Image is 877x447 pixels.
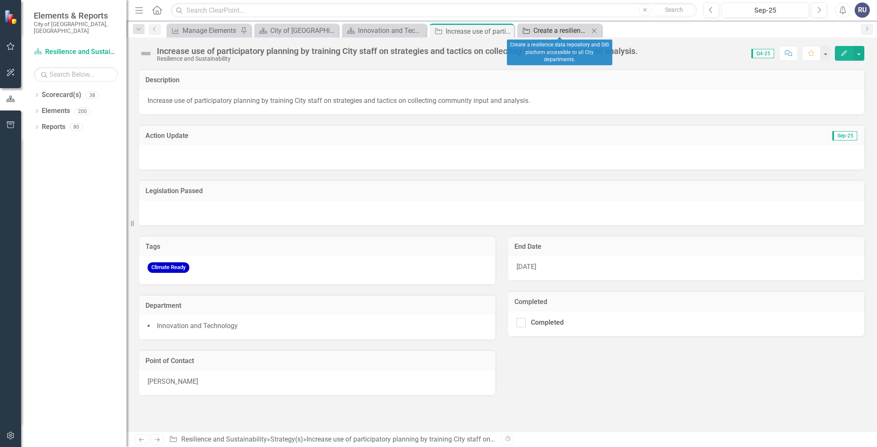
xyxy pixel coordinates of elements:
h3: End Date [514,243,858,250]
span: Sep-25 [832,131,857,140]
div: Increase use of participatory planning by training City staff on strategies and tactics on collec... [157,46,638,56]
a: Elements [42,106,70,116]
div: Increase use of participatory planning by training City staff on strategies and tactics on collec... [307,435,689,443]
a: Scorecard(s) [42,90,81,100]
h3: Action Update [145,132,592,140]
img: ClearPoint Strategy [4,9,19,24]
a: Resilience and Sustainability [181,435,267,443]
a: Create a resilience data repository and GIS platform accessible to all City departments. [519,25,589,36]
span: Search [665,6,683,13]
h3: Department [145,302,489,310]
div: 38 [86,92,99,99]
div: Manage Elements [183,25,238,36]
div: » » [169,435,495,444]
button: Search [653,4,695,16]
span: Increase use of participatory planning by training City staff on strategies and tactics on collec... [148,97,530,105]
a: Innovation and Technology [344,25,424,36]
div: Create a resilience data repository and GIS platform accessible to all City departments. [533,25,589,36]
a: Strategy(s) [270,435,303,443]
h3: Point of Contact [145,357,489,365]
span: Elements & Reports [34,11,118,21]
div: 200 [74,108,91,115]
button: RU [855,3,870,18]
span: Climate Ready [148,262,189,273]
input: Search ClearPoint... [171,3,697,18]
button: Sep-25 [721,3,809,18]
h3: Legislation Passed [145,187,858,195]
a: City of [GEOGRAPHIC_DATA] [256,25,336,36]
div: Sep-25 [724,5,806,16]
div: 80 [70,124,83,131]
span: [PERSON_NAME] [148,377,198,385]
div: Resilience and Sustainability [157,56,638,62]
a: Manage Elements [169,25,238,36]
a: Resilience and Sustainability [34,47,118,57]
span: [DATE] [517,263,536,271]
h3: Tags [145,243,489,250]
div: Innovation and Technology [358,25,424,36]
h3: Description [145,76,858,84]
img: Not Defined [139,47,153,60]
span: Innovation and Technology [157,322,238,330]
input: Search Below... [34,67,118,82]
a: Reports [42,122,65,132]
div: City of [GEOGRAPHIC_DATA] [270,25,336,36]
span: Q4-25 [751,49,774,58]
small: City of [GEOGRAPHIC_DATA], [GEOGRAPHIC_DATA] [34,21,118,35]
div: Create a resilience data repository and GIS platform accessible to all City departments. [507,40,612,65]
h3: Completed [514,298,858,306]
